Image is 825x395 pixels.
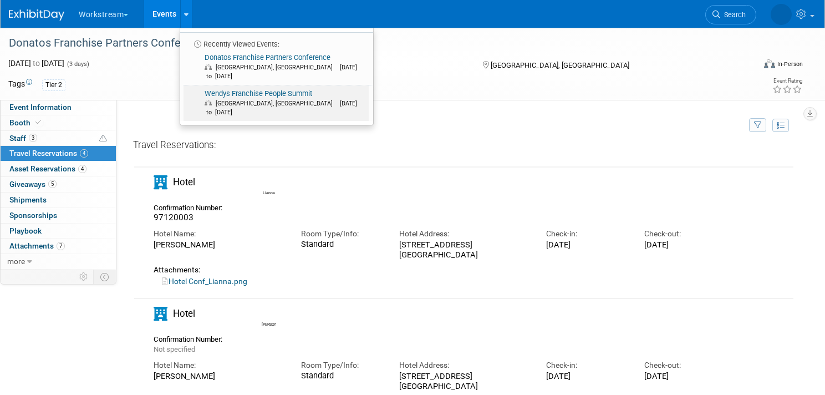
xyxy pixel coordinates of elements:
[1,100,116,115] a: Event Information
[262,189,276,196] div: Lianna Louie
[9,195,47,204] span: Shipments
[180,32,373,49] li: Recently Viewed Events:
[78,165,86,173] span: 4
[399,360,530,371] div: Hotel Address:
[99,134,107,144] span: Potential Scheduling Conflict -- at least one attendee is tagged in another overlapping event.
[133,139,795,156] div: Travel Reservations:
[9,180,57,189] span: Giveaways
[644,240,726,250] div: [DATE]
[29,134,37,142] span: 3
[5,33,735,53] div: Donatos Franchise Partners Conference
[399,229,530,239] div: Hotel Address:
[301,229,383,239] div: Room Type/Info:
[705,5,756,24] a: Search
[754,122,762,129] i: Filter by Traveler
[262,305,277,321] img: Damon Young
[1,254,116,269] a: more
[399,371,530,392] div: [STREET_ADDRESS] [GEOGRAPHIC_DATA]
[1,131,116,146] a: Staff3
[154,229,284,239] div: Hotel Name:
[262,321,276,327] div: Damon Young
[1,161,116,176] a: Asset Reservations4
[399,240,530,260] div: [STREET_ADDRESS] [GEOGRAPHIC_DATA]
[154,371,284,381] div: [PERSON_NAME]
[154,332,230,344] div: Confirmation Number:
[154,212,193,222] span: 97120003
[644,360,726,371] div: Check-out:
[9,211,57,220] span: Sponsorships
[31,59,42,68] span: to
[57,242,65,250] span: 7
[154,307,167,321] i: Hotel
[777,60,803,68] div: In-Person
[184,49,369,85] a: Donatos Franchise Partners Conference [GEOGRAPHIC_DATA], [GEOGRAPHIC_DATA] [DATE] to [DATE]
[1,193,116,207] a: Shipments
[1,239,116,254] a: Attachments7
[216,64,338,71] span: [GEOGRAPHIC_DATA], [GEOGRAPHIC_DATA]
[8,59,64,68] span: [DATE] [DATE]
[184,85,369,121] a: Wendys Franchise People Summit [GEOGRAPHIC_DATA], [GEOGRAPHIC_DATA] [DATE] to [DATE]
[771,4,792,25] img: Lianna Louie
[644,371,726,381] div: [DATE]
[546,240,628,250] div: [DATE]
[9,118,43,127] span: Booth
[162,277,247,286] a: Hotel Conf_Lianna.png
[205,100,357,116] span: [DATE] to [DATE]
[9,164,86,173] span: Asset Reservations
[173,176,195,188] span: Hotel
[173,308,195,319] span: Hotel
[720,11,746,19] span: Search
[9,9,64,21] img: ExhibitDay
[259,174,278,196] div: Lianna Louie
[9,241,65,250] span: Attachments
[1,115,116,130] a: Booth
[154,265,726,275] div: Attachments:
[262,174,277,189] img: Lianna Louie
[35,119,41,125] i: Booth reservation complete
[491,61,629,69] span: [GEOGRAPHIC_DATA], [GEOGRAPHIC_DATA]
[205,64,357,80] span: [DATE] to [DATE]
[8,78,32,91] td: Tags
[301,371,383,381] div: Standard
[42,79,65,91] div: Tier 2
[94,270,116,284] td: Toggle Event Tabs
[154,360,284,371] div: Hotel Name:
[546,371,628,381] div: [DATE]
[9,103,72,112] span: Event Information
[48,180,57,188] span: 5
[154,240,284,250] div: [PERSON_NAME]
[216,100,338,107] span: [GEOGRAPHIC_DATA], [GEOGRAPHIC_DATA]
[9,149,88,158] span: Travel Reservations
[9,226,42,235] span: Playbook
[1,177,116,192] a: Giveaways5
[1,208,116,223] a: Sponsorships
[301,240,383,250] div: Standard
[1,146,116,161] a: Travel Reservations4
[7,257,25,266] span: more
[154,345,195,353] span: Not specified
[259,305,278,327] div: Damon Young
[644,229,726,239] div: Check-out:
[546,360,628,371] div: Check-in:
[772,78,802,84] div: Event Rating
[1,224,116,239] a: Playbook
[66,60,89,68] span: (3 days)
[154,200,230,212] div: Confirmation Number:
[80,149,88,158] span: 4
[764,59,775,68] img: Format-Inperson.png
[301,360,383,371] div: Room Type/Info:
[9,134,37,143] span: Staff
[74,270,94,284] td: Personalize Event Tab Strip
[546,229,628,239] div: Check-in:
[684,58,803,74] div: Event Format
[154,175,167,189] i: Hotel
